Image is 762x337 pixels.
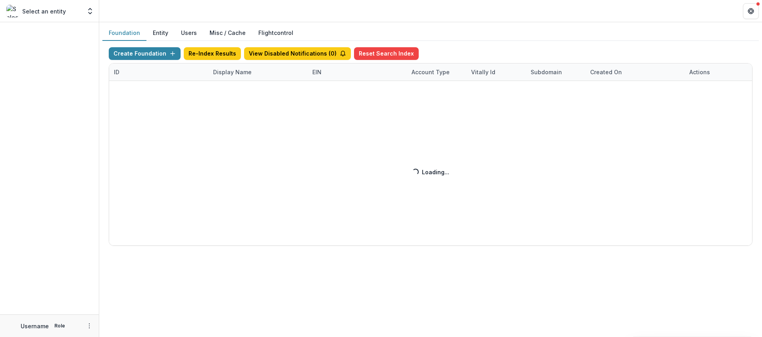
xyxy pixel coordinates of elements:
button: Open entity switcher [85,3,96,19]
p: Select an entity [22,7,66,15]
button: More [85,321,94,331]
p: Username [21,322,49,330]
p: Role [52,322,67,329]
button: Foundation [102,25,146,41]
button: Misc / Cache [203,25,252,41]
button: Entity [146,25,175,41]
button: Users [175,25,203,41]
button: Get Help [743,3,759,19]
img: Select an entity [6,5,19,17]
a: Flightcontrol [258,29,293,37]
